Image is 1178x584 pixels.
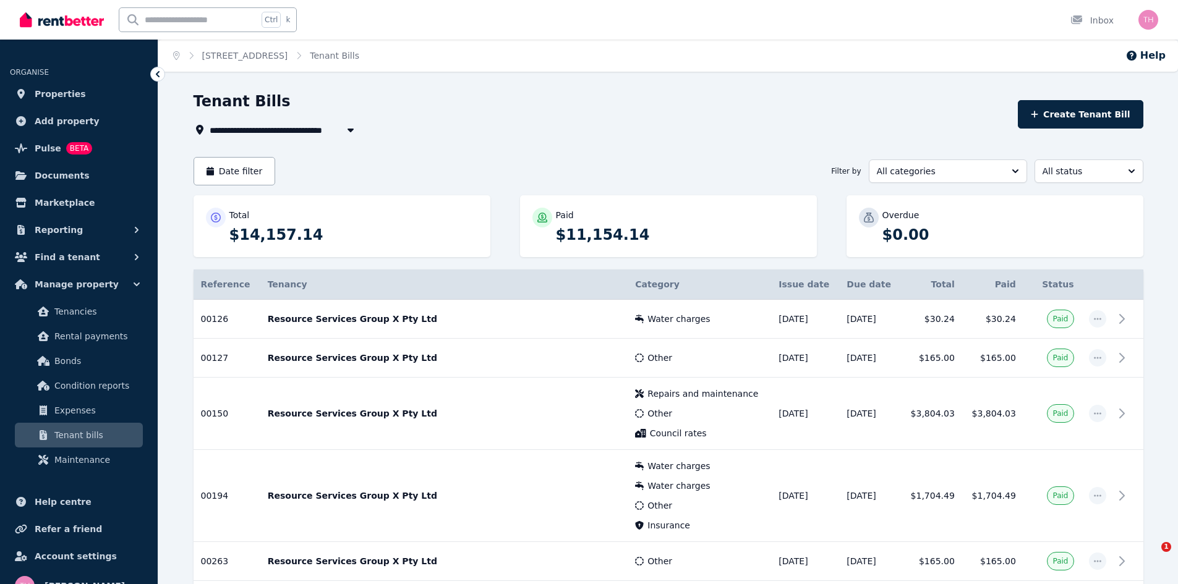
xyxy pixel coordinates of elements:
th: Status [1023,269,1082,300]
span: Other [647,352,672,364]
button: Reporting [10,218,148,242]
nav: Breadcrumb [158,40,374,72]
span: 1 [1161,542,1171,552]
span: Other [647,555,672,567]
td: $3,804.03 [901,378,962,450]
p: $0.00 [882,225,1131,245]
span: Other [647,499,672,512]
span: Paid [1052,314,1068,324]
span: Paid [1052,408,1068,418]
span: Refer a friend [35,522,102,536]
a: Condition reports [15,373,143,398]
td: $30.24 [962,300,1023,339]
h1: Tenant Bills [194,91,291,111]
th: Total [901,269,962,300]
span: Properties [35,87,86,101]
p: $14,157.14 [229,225,478,245]
a: Bonds [15,349,143,373]
button: Find a tenant [10,245,148,269]
td: [DATE] [839,339,900,378]
span: Reporting [35,222,83,237]
p: Overdue [882,209,920,221]
span: Bonds [54,353,138,368]
span: 00263 [201,556,229,566]
span: Water charges [647,313,710,325]
a: Tenancies [15,299,143,324]
span: Water charges [647,460,710,472]
button: Date filter [194,157,276,185]
span: Paid [1052,491,1068,501]
a: [STREET_ADDRESS] [202,51,288,61]
a: Help centre [10,489,148,514]
span: 00194 [201,491,229,501]
td: [DATE] [839,542,900,581]
span: Find a tenant [35,250,100,264]
span: Maintenance [54,452,138,467]
td: $165.00 [962,542,1023,581]
a: Refer a friend [10,517,148,541]
span: Paid [1052,556,1068,566]
th: Tenancy [260,269,628,300]
th: Due date [839,269,900,300]
span: Help centre [35,494,92,509]
button: Create Tenant Bill [1018,100,1143,129]
span: ORGANISE [10,68,49,77]
td: $165.00 [962,339,1023,378]
td: $30.24 [901,300,962,339]
td: $3,804.03 [962,378,1023,450]
span: All categories [877,165,1002,177]
a: Maintenance [15,447,143,472]
p: $11,154.14 [556,225,805,245]
span: Tenancies [54,304,138,319]
img: Tamara Heald [1138,10,1158,30]
span: 00126 [201,314,229,324]
p: Resource Services Group X Pty Ltd [268,407,621,420]
td: [DATE] [771,339,839,378]
p: Total [229,209,250,221]
span: Expenses [54,403,138,418]
span: Condition reports [54,378,138,393]
a: Rental payments [15,324,143,349]
span: Manage property [35,277,119,292]
td: [DATE] [771,542,839,581]
p: Resource Services Group X Pty Ltd [268,489,621,502]
a: Properties [10,82,148,106]
td: [DATE] [839,450,900,542]
div: Inbox [1070,14,1114,27]
span: 00150 [201,408,229,418]
img: RentBetter [20,11,104,29]
th: Issue date [771,269,839,300]
a: Expenses [15,398,143,423]
p: Paid [556,209,574,221]
a: Account settings [10,544,148,569]
span: Filter by [831,166,861,176]
button: All categories [869,159,1027,183]
a: Documents [10,163,148,188]
button: Manage property [10,272,148,297]
span: k [286,15,290,25]
td: [DATE] [839,378,900,450]
p: Resource Services Group X Pty Ltd [268,352,621,364]
span: Rental payments [54,329,138,344]
td: $1,704.49 [962,450,1023,542]
td: [DATE] [839,300,900,339]
p: Resource Services Group X Pty Ltd [268,313,621,325]
span: Tenant bills [54,428,138,442]
button: All status [1035,159,1143,183]
th: Paid [962,269,1023,300]
span: Documents [35,168,90,183]
span: Ctrl [262,12,281,28]
span: Pulse [35,141,61,156]
span: Other [647,407,672,420]
a: PulseBETA [10,136,148,161]
span: Paid [1052,353,1068,363]
span: Reference [201,279,250,289]
td: [DATE] [771,300,839,339]
span: All status [1043,165,1118,177]
span: Add property [35,114,100,129]
td: [DATE] [771,450,839,542]
td: $165.00 [901,542,962,581]
a: Tenant bills [15,423,143,447]
span: Water charges [647,480,710,492]
span: Repairs and maintenance [647,387,758,400]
